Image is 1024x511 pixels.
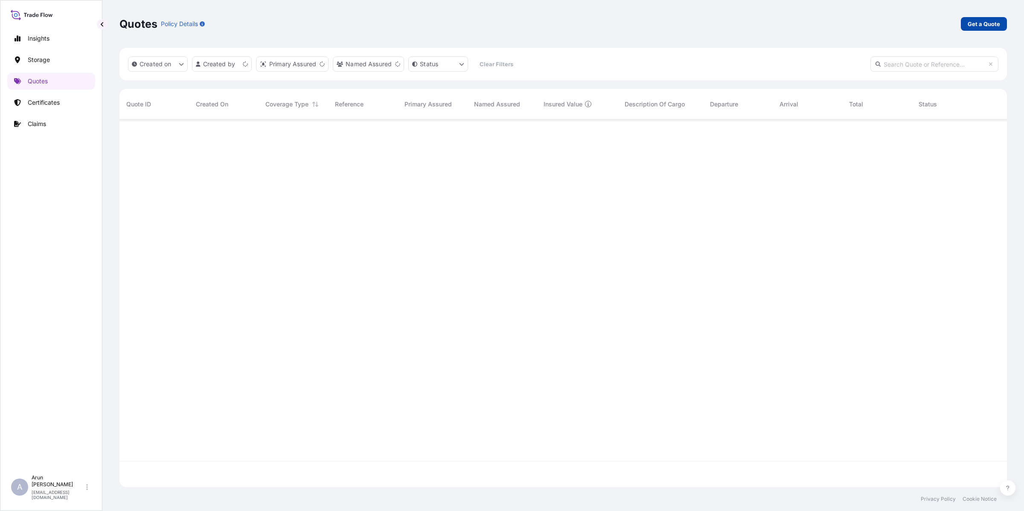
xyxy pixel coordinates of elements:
button: cargoOwner Filter options [333,56,404,72]
a: Insights [7,30,95,47]
p: Claims [28,120,46,128]
span: Coverage Type [265,100,308,109]
p: Primary Assured [269,60,316,68]
p: [EMAIL_ADDRESS][DOMAIN_NAME] [32,490,84,500]
span: Quote ID [126,100,151,109]
span: A [17,483,22,491]
a: Privacy Policy [921,496,956,502]
p: Quotes [119,17,157,31]
a: Cookie Notice [963,496,997,502]
span: Description Of Cargo [625,100,685,109]
button: createdBy Filter options [192,56,252,72]
span: Created On [196,100,228,109]
input: Search Quote or Reference... [870,56,998,72]
button: Sort [310,99,320,109]
a: Quotes [7,73,95,90]
span: Arrival [780,100,798,109]
span: Departure [710,100,738,109]
p: Certificates [28,98,60,107]
button: distributor Filter options [256,56,329,72]
span: Reference [335,100,364,109]
p: Named Assured [346,60,392,68]
p: Quotes [28,77,48,85]
a: Certificates [7,94,95,111]
p: Insights [28,34,49,43]
p: Created on [140,60,172,68]
span: Status [919,100,937,109]
span: Insured Value [544,100,582,109]
p: Created by [203,60,236,68]
button: createdOn Filter options [128,56,188,72]
a: Get a Quote [961,17,1007,31]
p: Storage [28,56,50,64]
p: Clear Filters [480,60,513,68]
span: Primary Assured [404,100,452,109]
span: Total [849,100,863,109]
button: certificateStatus Filter options [408,56,468,72]
p: Status [420,60,438,68]
a: Claims [7,115,95,132]
span: Named Assured [474,100,520,109]
p: Arun [PERSON_NAME] [32,474,84,488]
a: Storage [7,51,95,68]
button: Clear Filters [472,57,520,71]
p: Policy Details [161,20,198,28]
p: Get a Quote [968,20,1000,28]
